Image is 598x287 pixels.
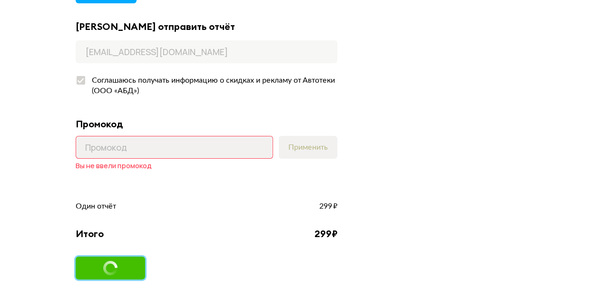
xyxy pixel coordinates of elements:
[76,136,273,159] input: Промокод
[288,143,328,151] span: Применить
[76,201,116,211] span: Один отчёт
[279,136,337,159] button: Применить
[319,201,337,211] span: 299 ₽
[86,75,337,96] div: Соглашаюсь получать информацию о скидках и рекламу от Автотеки (ООО «АБД»)
[76,40,337,63] input: Адрес почты
[76,118,337,130] div: Промокод
[314,228,337,240] div: 299 ₽
[76,161,273,171] div: Вы не ввели промокод
[76,20,337,33] div: [PERSON_NAME] отправить отчёт
[76,228,104,240] div: Итого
